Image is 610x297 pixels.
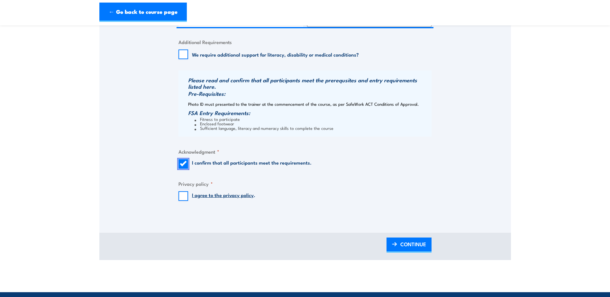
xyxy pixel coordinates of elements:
legend: Acknowledgment [178,148,219,155]
li: Sufficient language, literacy and numeracy skills to complete the course [195,126,430,130]
h3: Please read and confirm that all participants meet the prerequsites and entry requirements listed... [188,77,430,90]
span: CONTINUE [400,236,426,253]
legend: Privacy policy [178,180,213,187]
p: Photo ID must presented to the trainer at the commencement of the course, as per SafeWork ACT Con... [188,102,430,106]
a: ← Go back to course page [99,3,187,22]
label: I confirm that all participants meet the requirements. [192,159,312,169]
li: Fitness to participate [195,117,430,121]
label: We require additional support for literacy, disability or medical conditions? [192,51,359,58]
li: Enclosed footwear [195,121,430,126]
a: CONTINUE [387,238,432,253]
legend: Additional Requirements [178,38,232,46]
h3: FSA Entry Requirements: [188,110,430,116]
h3: Pre-Requisites: [188,90,430,97]
label: . [192,191,255,201]
a: I agree to the privacy policy [192,191,254,198]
